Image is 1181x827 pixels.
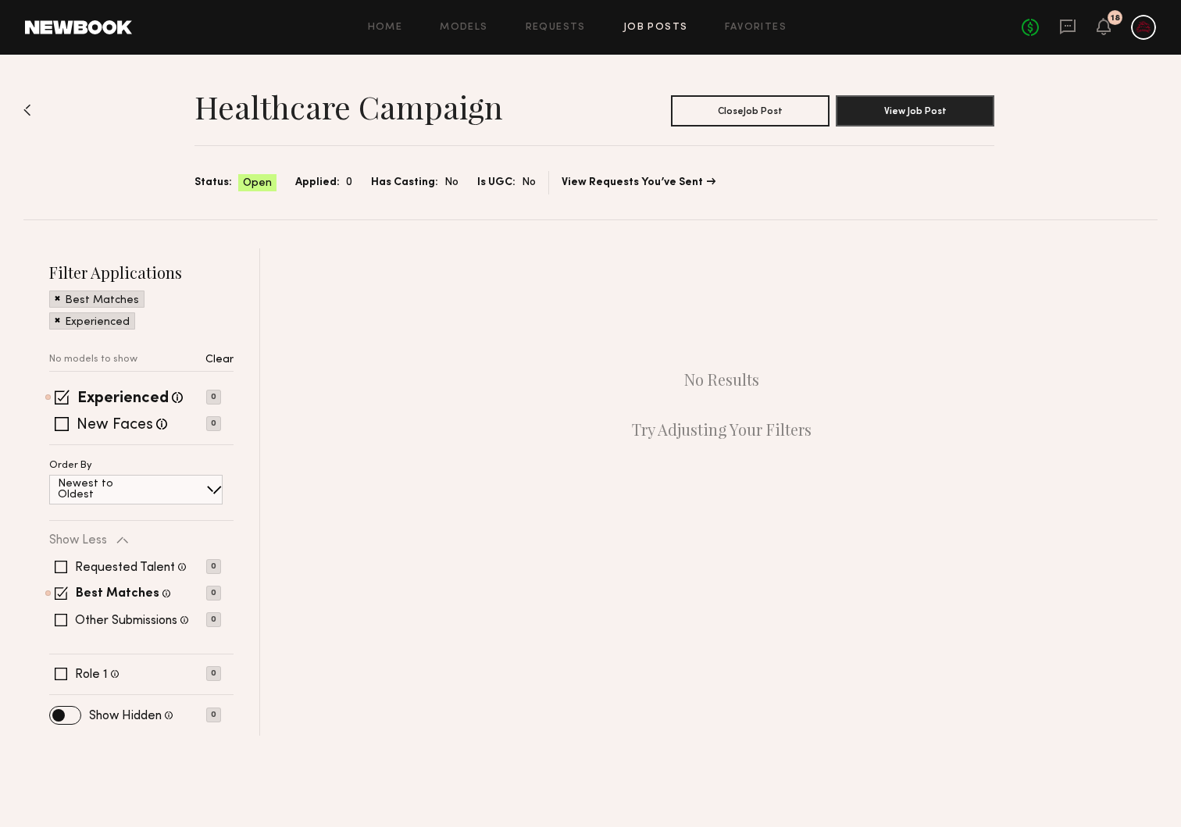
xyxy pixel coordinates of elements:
[89,710,162,722] label: Show Hidden
[206,708,221,722] p: 0
[194,87,503,127] h1: Healthcare Campaign
[206,416,221,431] p: 0
[243,176,272,191] span: Open
[836,95,994,127] button: View Job Post
[77,418,153,433] label: New Faces
[75,615,177,627] label: Other Submissions
[77,391,169,407] label: Experienced
[440,23,487,33] a: Models
[49,262,234,283] h2: Filter Applications
[58,479,151,501] p: Newest to Oldest
[522,174,536,191] span: No
[206,586,221,601] p: 0
[206,559,221,574] p: 0
[49,461,92,471] p: Order By
[75,668,108,681] label: Role 1
[75,561,175,574] label: Requested Talent
[1111,14,1120,23] div: 18
[49,355,137,365] p: No models to show
[477,174,516,191] span: Is UGC:
[371,174,438,191] span: Has Casting:
[205,355,234,365] p: Clear
[76,588,159,601] label: Best Matches
[346,174,352,191] span: 0
[725,23,787,33] a: Favorites
[194,174,232,191] span: Status:
[368,23,403,33] a: Home
[49,534,107,547] p: Show Less
[206,612,221,627] p: 0
[23,104,31,116] img: Back to previous page
[526,23,586,33] a: Requests
[206,666,221,681] p: 0
[632,420,812,439] p: Try Adjusting Your Filters
[671,95,830,127] button: CloseJob Post
[562,177,715,188] a: View Requests You’ve Sent
[65,295,139,306] p: Best Matches
[623,23,688,33] a: Job Posts
[444,174,458,191] span: No
[684,370,759,389] p: No Results
[206,390,221,405] p: 0
[65,317,130,328] p: Experienced
[295,174,340,191] span: Applied:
